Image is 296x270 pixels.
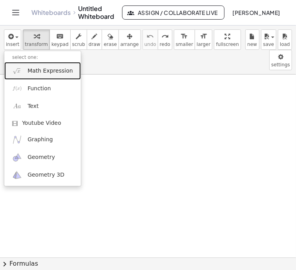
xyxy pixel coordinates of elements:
[247,42,257,47] span: new
[122,5,225,20] button: Assign / Collaborate Live
[195,29,212,50] button: format_sizelarger
[72,42,85,47] span: scrub
[12,66,22,76] img: sqrt_x.png
[4,166,81,184] a: Geometry 3D
[9,6,22,19] button: Toggle navigation
[144,42,156,47] span: undo
[129,9,218,16] span: Assign / Collaborate Live
[121,42,139,47] span: arrange
[197,42,210,47] span: larger
[27,136,53,144] span: Graphing
[25,42,48,47] span: transform
[216,42,239,47] span: fullscreen
[51,42,69,47] span: keypad
[4,80,81,97] a: Function
[146,32,154,41] i: undo
[12,101,22,111] img: Aa.png
[278,29,292,50] button: load
[269,50,292,70] button: settings
[70,29,87,50] button: scrub
[12,84,22,93] img: f_x.png
[49,29,71,50] button: keyboardkeypad
[261,29,276,50] button: save
[104,42,117,47] span: erase
[4,149,81,166] a: Geometry
[143,29,158,50] button: undoundo
[102,29,119,50] button: erase
[23,29,50,50] button: transform
[56,32,64,41] i: keyboard
[27,171,64,179] span: Geometry 3D
[160,42,170,47] span: redo
[4,97,81,115] a: Text
[280,42,290,47] span: load
[4,53,81,62] li: select one:
[12,135,22,144] img: ggb-graphing.svg
[174,29,195,50] button: format_sizesmaller
[27,102,38,110] span: Text
[158,29,172,50] button: redoredo
[245,29,259,50] button: new
[27,85,51,93] span: Function
[271,62,290,67] span: settings
[4,62,81,80] a: Math Expression
[27,67,73,75] span: Math Expression
[226,5,287,20] button: [PERSON_NAME]
[4,131,81,148] a: Graphing
[89,42,100,47] span: draw
[181,32,188,41] i: format_size
[27,153,55,161] span: Geometry
[22,119,61,127] span: Youtube Video
[87,29,102,50] button: draw
[12,170,22,180] img: ggb-3d.svg
[12,153,22,162] img: ggb-geometry.svg
[200,32,207,41] i: format_size
[31,9,71,16] a: Whiteboards
[214,29,241,50] button: fullscreen
[119,29,141,50] button: arrange
[263,42,274,47] span: save
[4,29,21,50] button: insert
[176,42,193,47] span: smaller
[6,42,19,47] span: insert
[232,9,280,16] span: [PERSON_NAME]
[4,115,81,131] a: Youtube Video
[161,32,169,41] i: redo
